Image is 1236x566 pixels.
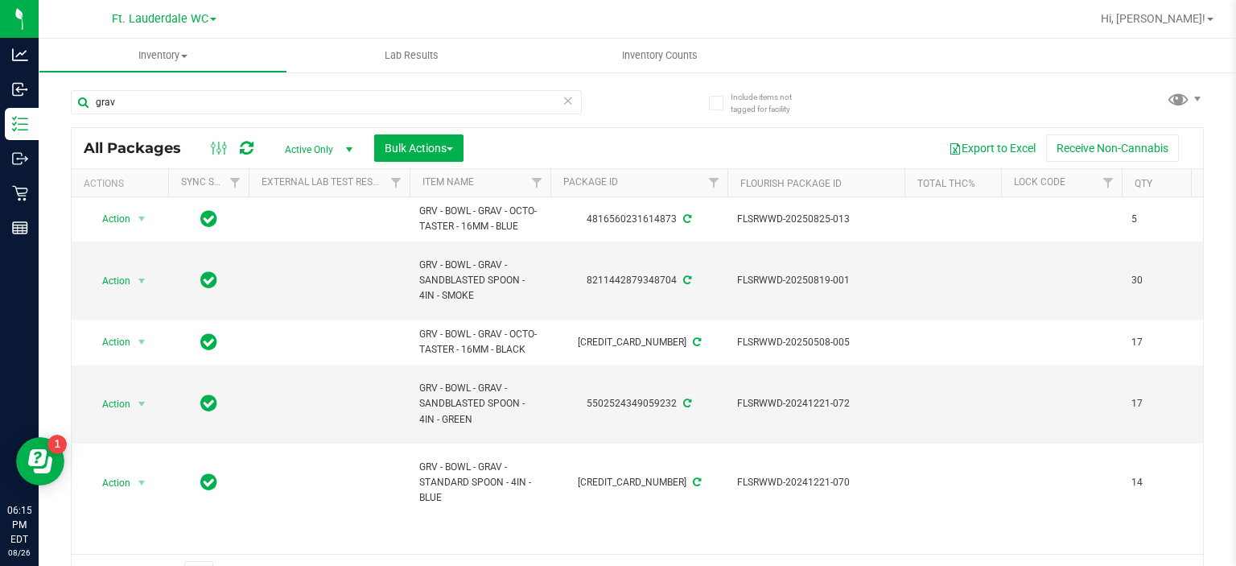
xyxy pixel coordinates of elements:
[1131,212,1193,227] span: 5
[917,178,975,189] a: Total THC%
[563,176,618,188] a: Package ID
[7,503,31,547] p: 06:15 PM EDT
[132,270,152,292] span: select
[548,396,730,411] div: 5502524349059232
[222,169,249,196] a: Filter
[740,178,842,189] a: Flourish Package ID
[132,472,152,494] span: select
[701,169,727,196] a: Filter
[1014,176,1065,188] a: Lock Code
[12,47,28,63] inline-svg: Analytics
[200,331,217,353] span: In Sync
[1131,475,1193,490] span: 14
[181,176,243,188] a: Sync Status
[681,275,691,286] span: Sync from Compliance System
[12,116,28,132] inline-svg: Inventory
[88,208,131,230] span: Action
[737,396,895,411] span: FLSRWWD-20241221-072
[737,335,895,350] span: FLSRWWD-20250508-005
[1131,273,1193,288] span: 30
[12,220,28,236] inline-svg: Reports
[737,273,895,288] span: FLSRWWD-20250819-001
[12,81,28,97] inline-svg: Inbound
[1101,12,1205,25] span: Hi, [PERSON_NAME]!
[84,139,197,157] span: All Packages
[1095,169,1122,196] a: Filter
[690,477,701,488] span: Sync from Compliance System
[419,204,541,234] span: GRV - BOWL - GRAV - OCTO-TASTER - 16MM - BLUE
[16,437,64,485] iframe: Resource center
[422,176,474,188] a: Item Name
[690,337,701,348] span: Sync from Compliance System
[88,393,131,415] span: Action
[938,134,1046,162] button: Export to Excel
[132,331,152,353] span: select
[12,151,28,167] inline-svg: Outbound
[419,381,541,428] span: GRV - BOWL - GRAV - SANDBLASTED SPOON - 4IN - GREEN
[562,90,574,111] span: Clear
[363,48,460,63] span: Lab Results
[419,327,541,357] span: GRV - BOWL - GRAV - OCTO-TASTER - 16MM - BLACK
[731,91,811,115] span: Include items not tagged for facility
[200,392,217,415] span: In Sync
[419,258,541,304] span: GRV - BOWL - GRAV - SANDBLASTED SPOON - 4IN - SMOKE
[47,435,67,454] iframe: Resource center unread badge
[200,471,217,494] span: In Sync
[200,208,217,230] span: In Sync
[419,460,541,506] span: GRV - BOWL - GRAV - STANDARD SPOON - 4IN - BLUE
[1046,134,1179,162] button: Receive Non-Cannabis
[71,90,582,114] input: Search Package ID, Item Name, SKU, Lot or Part Number...
[7,547,31,559] p: 08/26
[1131,335,1193,350] span: 17
[737,475,895,490] span: FLSRWWD-20241221-070
[548,212,730,227] div: 4816560231614873
[681,398,691,409] span: Sync from Compliance System
[112,12,208,26] span: Ft. Lauderdale WC
[737,212,895,227] span: FLSRWWD-20250825-013
[132,208,152,230] span: select
[600,48,719,63] span: Inventory Counts
[12,185,28,201] inline-svg: Retail
[88,270,131,292] span: Action
[548,273,730,288] div: 8211442879348704
[262,176,388,188] a: External Lab Test Result
[200,269,217,291] span: In Sync
[39,48,286,63] span: Inventory
[132,393,152,415] span: select
[287,39,536,72] a: Lab Results
[1131,396,1193,411] span: 17
[84,178,162,189] div: Actions
[1135,178,1152,189] a: Qty
[88,331,131,353] span: Action
[681,213,691,225] span: Sync from Compliance System
[535,39,784,72] a: Inventory Counts
[548,475,730,490] div: [CREDIT_CARD_NUMBER]
[374,134,463,162] button: Bulk Actions
[524,169,550,196] a: Filter
[383,169,410,196] a: Filter
[548,335,730,350] div: [CREDIT_CARD_NUMBER]
[39,39,287,72] a: Inventory
[88,472,131,494] span: Action
[385,142,453,155] span: Bulk Actions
